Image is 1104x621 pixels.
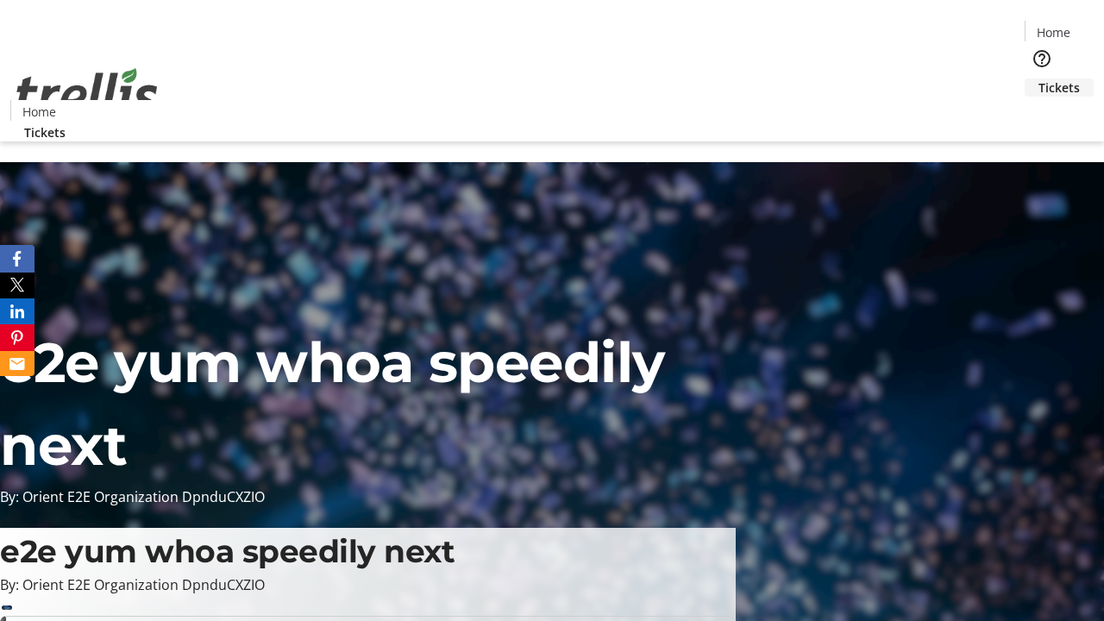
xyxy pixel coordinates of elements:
[10,123,79,141] a: Tickets
[1038,78,1080,97] span: Tickets
[11,103,66,121] a: Home
[24,123,66,141] span: Tickets
[10,49,164,135] img: Orient E2E Organization DpnduCXZIO's Logo
[1026,23,1081,41] a: Home
[1025,41,1059,76] button: Help
[1025,97,1059,131] button: Cart
[22,103,56,121] span: Home
[1025,78,1094,97] a: Tickets
[1037,23,1070,41] span: Home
